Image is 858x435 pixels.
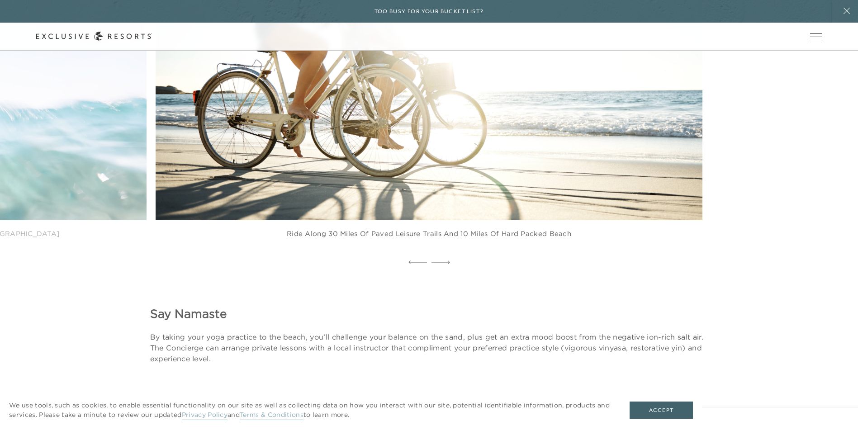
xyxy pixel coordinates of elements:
a: Privacy Policy [182,411,228,420]
a: Terms & Conditions [240,411,303,420]
button: Accept [630,402,693,419]
p: By taking your yoga practice to the beach, you’ll challenge your balance on the sand, plus get an... [150,331,708,364]
p: We use tools, such as cookies, to enable essential functionality on our site as well as collectin... [9,401,612,420]
h6: Too busy for your bucket list? [374,7,484,16]
button: Open navigation [810,33,822,40]
strong: Say Namaste [150,307,227,321]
